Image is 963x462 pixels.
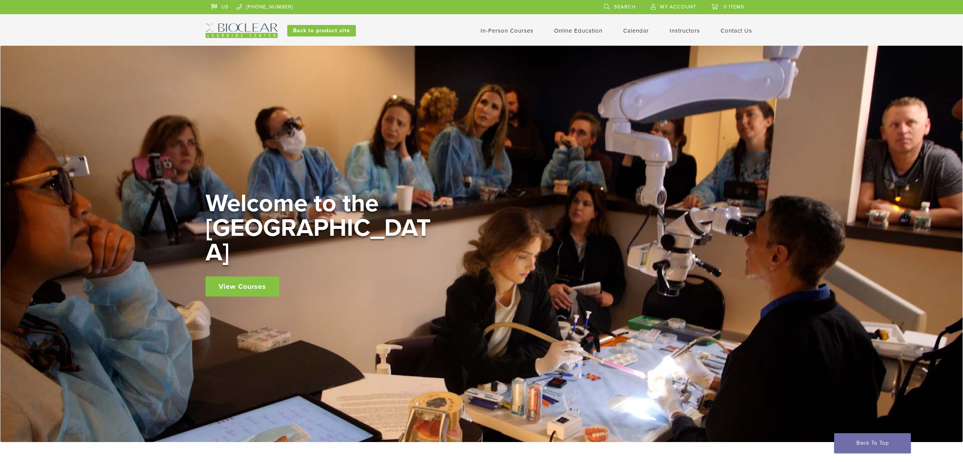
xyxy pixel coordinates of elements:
a: Calendar [623,27,649,34]
span: Search [614,4,635,10]
a: Online Education [554,27,602,34]
img: Bioclear [206,23,278,38]
a: View Courses [206,277,279,296]
a: Back to product site [287,25,356,36]
span: 0 items [724,4,744,10]
a: Back To Top [834,433,911,453]
a: Contact Us [721,27,752,34]
a: In-Person Courses [481,27,533,34]
h2: Welcome to the [GEOGRAPHIC_DATA] [206,191,436,265]
span: My Account [660,4,696,10]
a: Instructors [670,27,700,34]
